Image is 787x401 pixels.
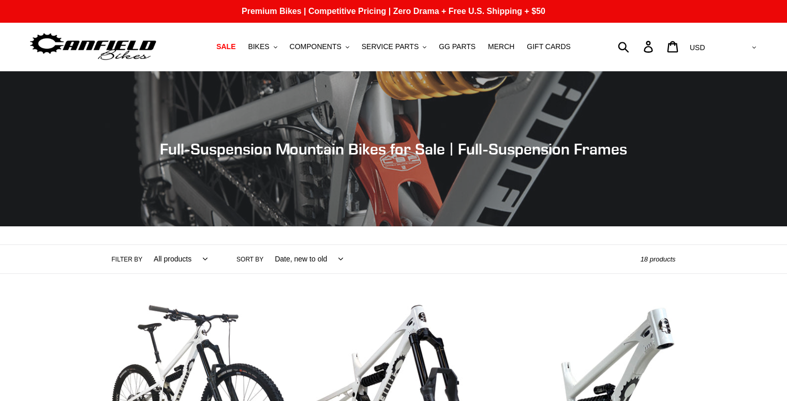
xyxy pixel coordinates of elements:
[522,40,576,54] a: GIFT CARDS
[248,42,269,51] span: BIKES
[236,255,263,264] label: Sort by
[527,42,571,51] span: GIFT CARDS
[160,140,627,158] span: Full-Suspension Mountain Bikes for Sale | Full-Suspension Frames
[243,40,282,54] button: BIKES
[216,42,235,51] span: SALE
[290,42,341,51] span: COMPONENTS
[357,40,432,54] button: SERVICE PARTS
[28,30,158,63] img: Canfield Bikes
[483,40,519,54] a: MERCH
[488,42,514,51] span: MERCH
[434,40,481,54] a: GG PARTS
[439,42,476,51] span: GG PARTS
[362,42,419,51] span: SERVICE PARTS
[285,40,354,54] button: COMPONENTS
[211,40,241,54] a: SALE
[112,255,143,264] label: Filter by
[641,255,676,263] span: 18 products
[623,35,650,58] input: Search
